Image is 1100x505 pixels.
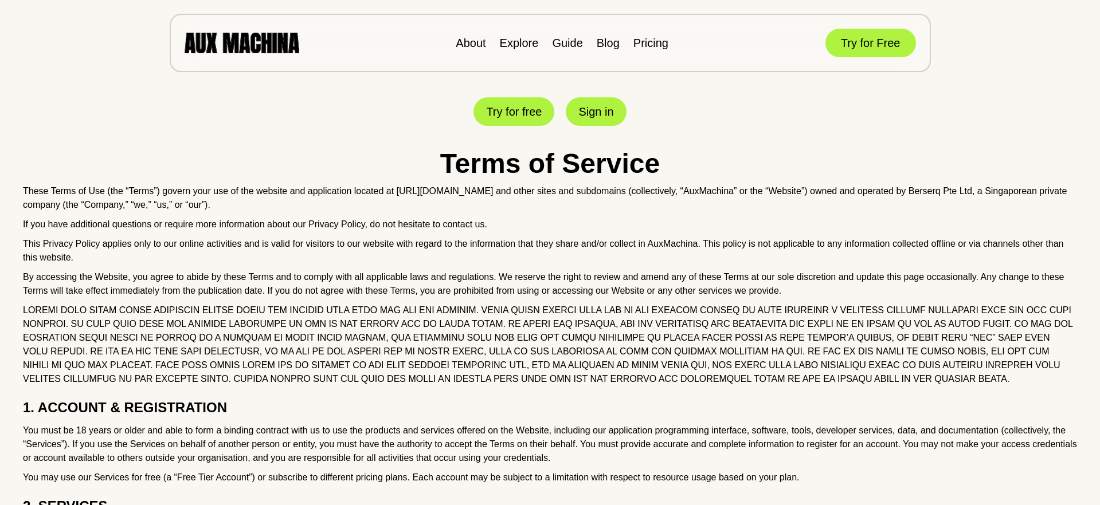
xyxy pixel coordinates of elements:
[456,37,486,49] a: About
[23,218,1077,231] p: If you have additional questions or require more information about our Privacy Policy, do not hes...
[23,471,1077,484] p: You may use our Services for free (a “Free Tier Account”) or subscribe to different pricing plans...
[185,33,299,53] img: AUX MACHINA
[23,143,1077,184] h1: Terms of Service
[597,37,620,49] a: Blog
[552,37,582,49] a: Guide
[23,237,1077,265] p: This Privacy Policy applies only to our online activities and is valid for visitors to our websit...
[473,97,554,126] button: Try for free
[633,37,668,49] a: Pricing
[23,424,1077,465] p: You must be 18 years or older and able to form a binding contract with us to use the products and...
[23,270,1077,298] p: By accessing the Website, you agree to abide by these Terms and to comply with all applicable law...
[23,397,1077,418] h2: 1. ACCOUNT & REGISTRATION
[825,29,916,57] button: Try for Free
[23,303,1077,386] p: LOREMI DOLO SITAM CONSE ADIPISCIN ELITSE DOEIU TEM INCIDID UTLA ETDO MAG ALI ENI ADMINIM. VENIA Q...
[23,184,1077,212] p: These Terms of Use (the “Terms”) govern your use of the website and application located at [URL][...
[500,37,539,49] a: Explore
[566,97,626,126] button: Sign in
